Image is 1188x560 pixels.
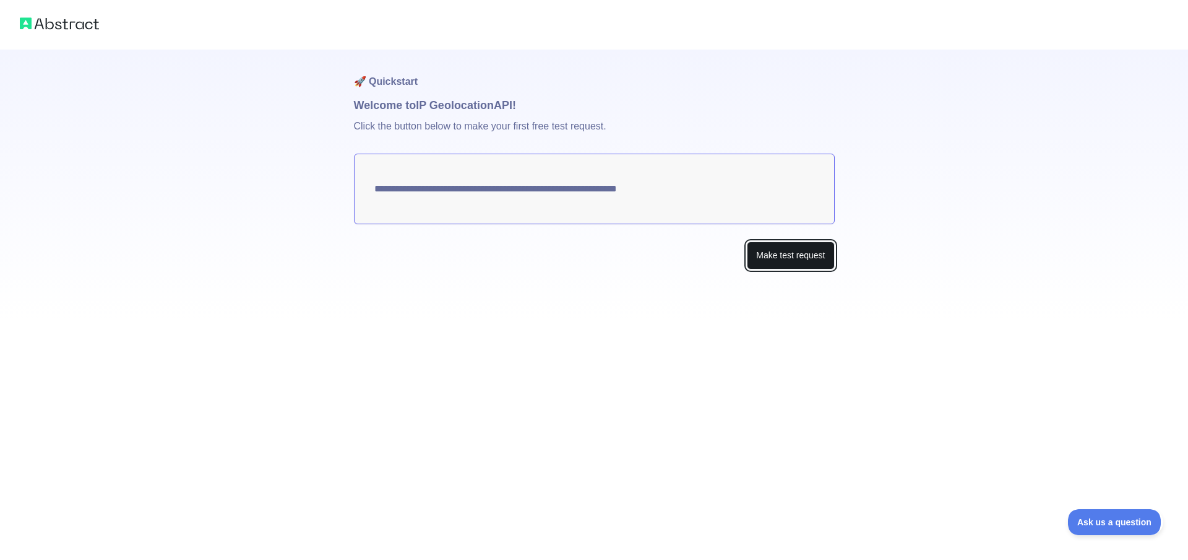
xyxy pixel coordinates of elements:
[354,97,835,114] h1: Welcome to IP Geolocation API!
[1068,509,1163,535] iframe: Toggle Customer Support
[354,114,835,154] p: Click the button below to make your first free test request.
[747,242,834,269] button: Make test request
[354,50,835,97] h1: 🚀 Quickstart
[20,15,99,32] img: Abstract logo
